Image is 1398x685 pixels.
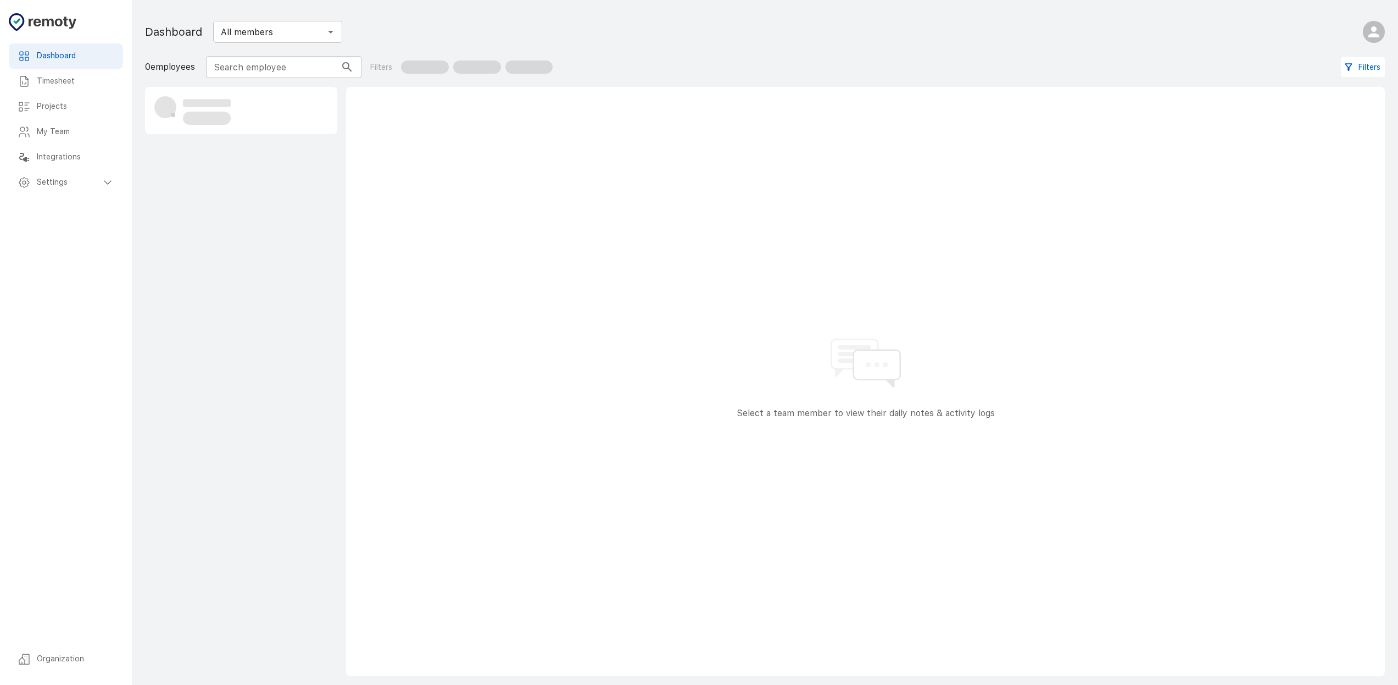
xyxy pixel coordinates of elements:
[1341,57,1385,78] button: Filters
[9,647,123,672] div: Organization
[9,170,123,195] div: Settings
[37,653,114,665] h6: Organization
[37,176,101,189] h6: Settings
[323,24,338,40] button: Open
[145,23,202,41] h1: Dashboard
[9,43,123,69] div: Dashboard
[9,119,123,145] div: My Team
[37,151,114,163] h6: Integrations
[737,407,995,420] p: Select a team member to view their daily notes & activity logs
[145,60,195,74] p: 0 employees
[37,101,114,113] h6: Projects
[9,145,123,170] div: Integrations
[37,50,114,62] h6: Dashboard
[9,94,123,119] div: Projects
[37,126,114,138] h6: My Team
[37,75,114,87] h6: Timesheet
[370,62,392,73] p: Filters
[9,69,123,94] div: Timesheet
